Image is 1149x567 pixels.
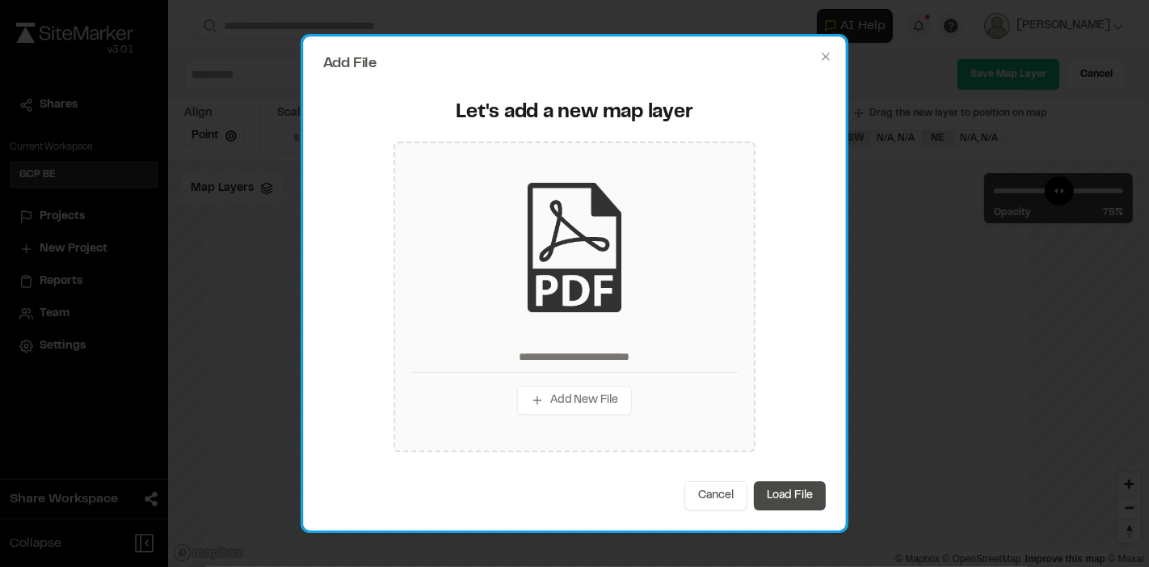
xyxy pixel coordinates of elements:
[333,100,816,126] div: Let's add a new map layer
[684,481,747,510] button: Cancel
[394,142,755,452] div: Add New File
[510,183,639,312] img: pdf_black_icon.png
[517,386,632,415] button: Add New File
[323,57,826,71] h2: Add File
[754,481,826,510] button: Load File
